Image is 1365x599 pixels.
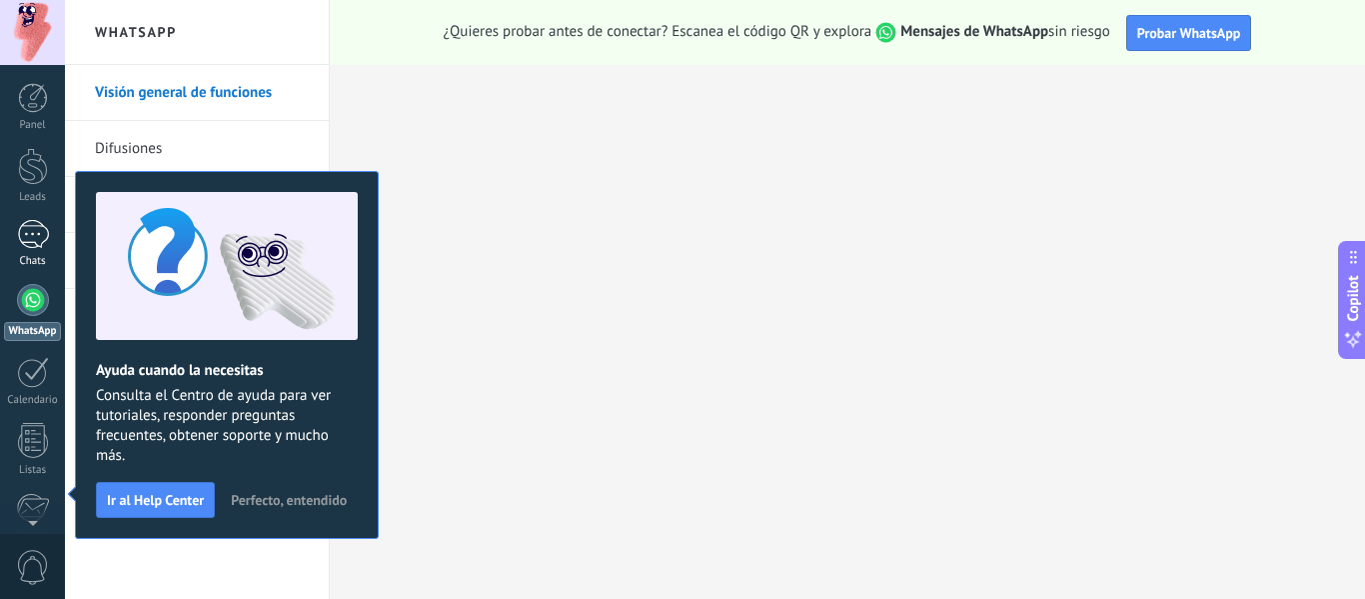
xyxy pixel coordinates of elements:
[65,121,329,177] li: Difusiones
[96,386,358,466] span: Consulta el Centro de ayuda para ver tutoriales, responder preguntas frecuentes, obtener soporte ...
[107,493,204,507] span: Ir al Help Center
[95,65,309,121] a: Visión general de funciones
[4,119,62,132] div: Panel
[222,485,356,515] button: Perfecto, entendido
[444,22,1110,43] span: ¿Quieres probar antes de conectar? Escanea el código QR y explora sin riesgo
[231,493,347,507] span: Perfecto, entendido
[4,255,62,268] div: Chats
[1126,15,1252,51] button: Probar WhatsApp
[1137,24,1241,42] span: Probar WhatsApp
[900,22,1048,41] strong: Mensajes de WhatsApp
[95,121,309,177] a: Difusiones
[96,482,215,518] button: Ir al Help Center
[4,394,62,407] div: Calendario
[4,464,62,477] div: Listas
[4,191,62,204] div: Leads
[4,322,61,341] div: WhatsApp
[65,65,329,121] li: Visión general de funciones
[1343,275,1363,321] span: Copilot
[96,361,358,380] h2: Ayuda cuando la necesitas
